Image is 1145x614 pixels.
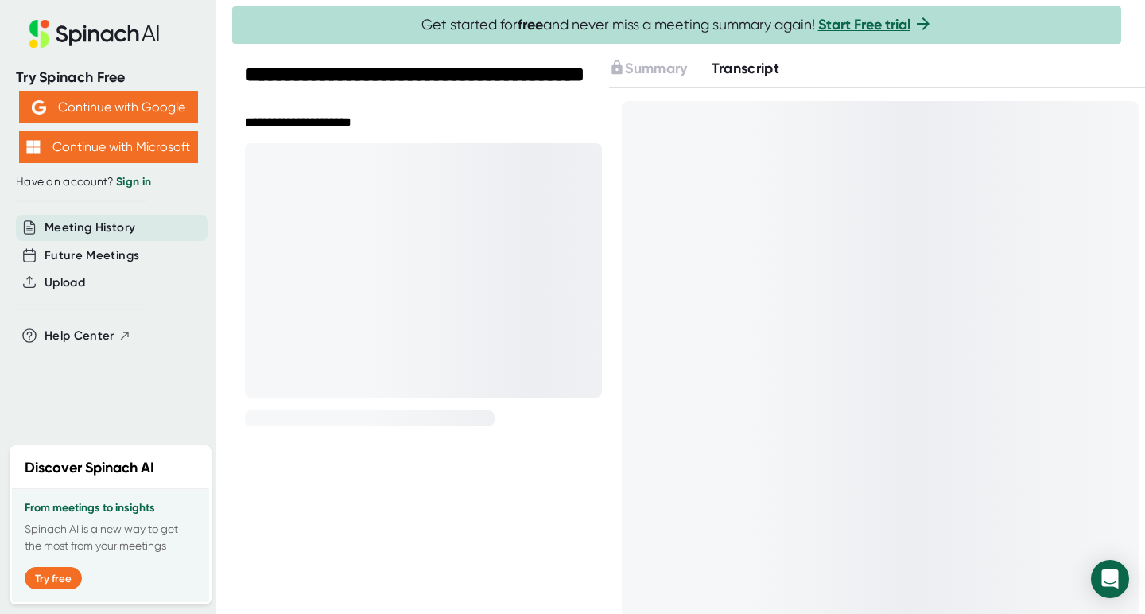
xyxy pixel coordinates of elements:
[818,16,910,33] a: Start Free trial
[16,175,200,189] div: Have an account?
[19,131,198,163] button: Continue with Microsoft
[712,58,780,80] button: Transcript
[421,16,933,34] span: Get started for and never miss a meeting summary again!
[25,567,82,589] button: Try free
[32,100,46,115] img: Aehbyd4JwY73AAAAAElFTkSuQmCC
[518,16,543,33] b: free
[625,60,687,77] span: Summary
[116,175,151,188] a: Sign in
[609,58,711,80] div: Upgrade to access
[25,502,196,515] h3: From meetings to insights
[712,60,780,77] span: Transcript
[16,68,200,87] div: Try Spinach Free
[45,274,85,292] button: Upload
[19,91,198,123] button: Continue with Google
[45,327,114,345] span: Help Center
[45,247,139,265] button: Future Meetings
[45,219,135,237] button: Meeting History
[45,327,131,345] button: Help Center
[25,457,154,479] h2: Discover Spinach AI
[1091,560,1129,598] div: Open Intercom Messenger
[25,521,196,554] p: Spinach AI is a new way to get the most from your meetings
[609,58,687,80] button: Summary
